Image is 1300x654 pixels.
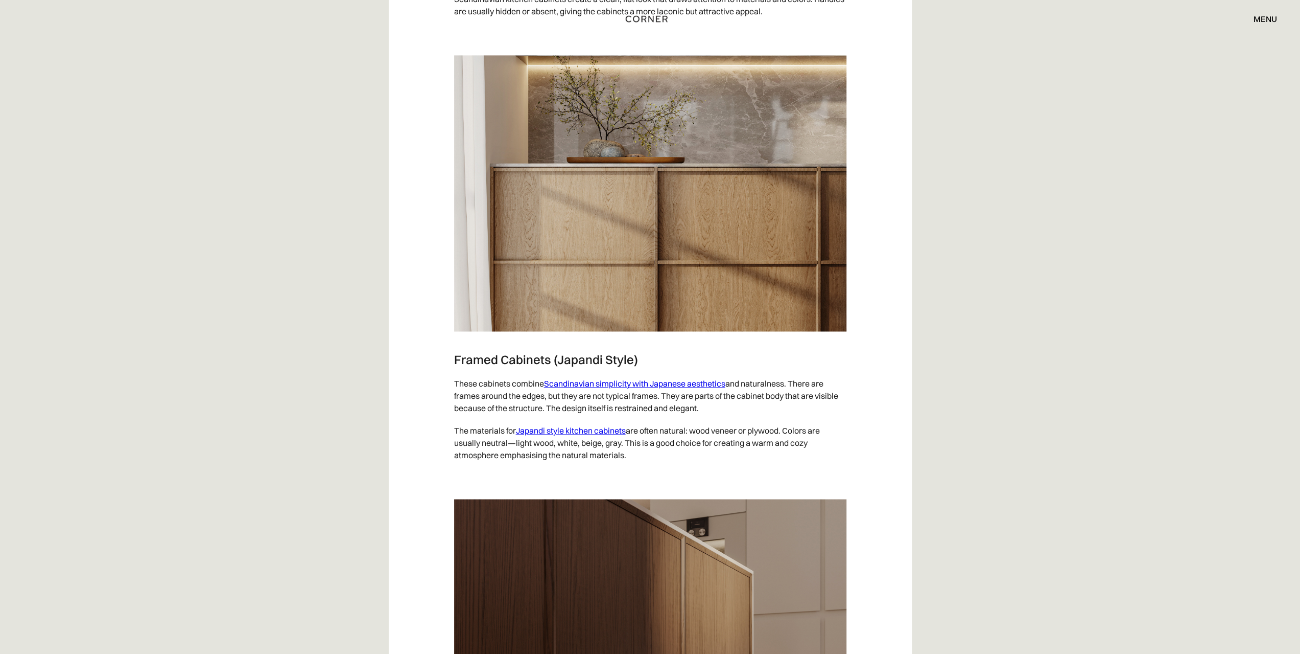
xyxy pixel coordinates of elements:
[1243,10,1277,28] div: menu
[454,466,846,489] p: ‍
[454,419,846,466] p: The materials for are often natural: wood veneer or plywood. Colors are usually neutral—light woo...
[544,378,725,389] a: Scandinavian simplicity with Japanese aesthetics
[516,425,626,436] a: Japandi style kitchen cabinets
[454,352,846,367] h3: Framed Cabinets (Japandi Style)
[454,372,846,419] p: These cabinets combine and naturalness. There are frames around the edges, but they are not typic...
[601,12,699,26] a: home
[1254,15,1277,23] div: menu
